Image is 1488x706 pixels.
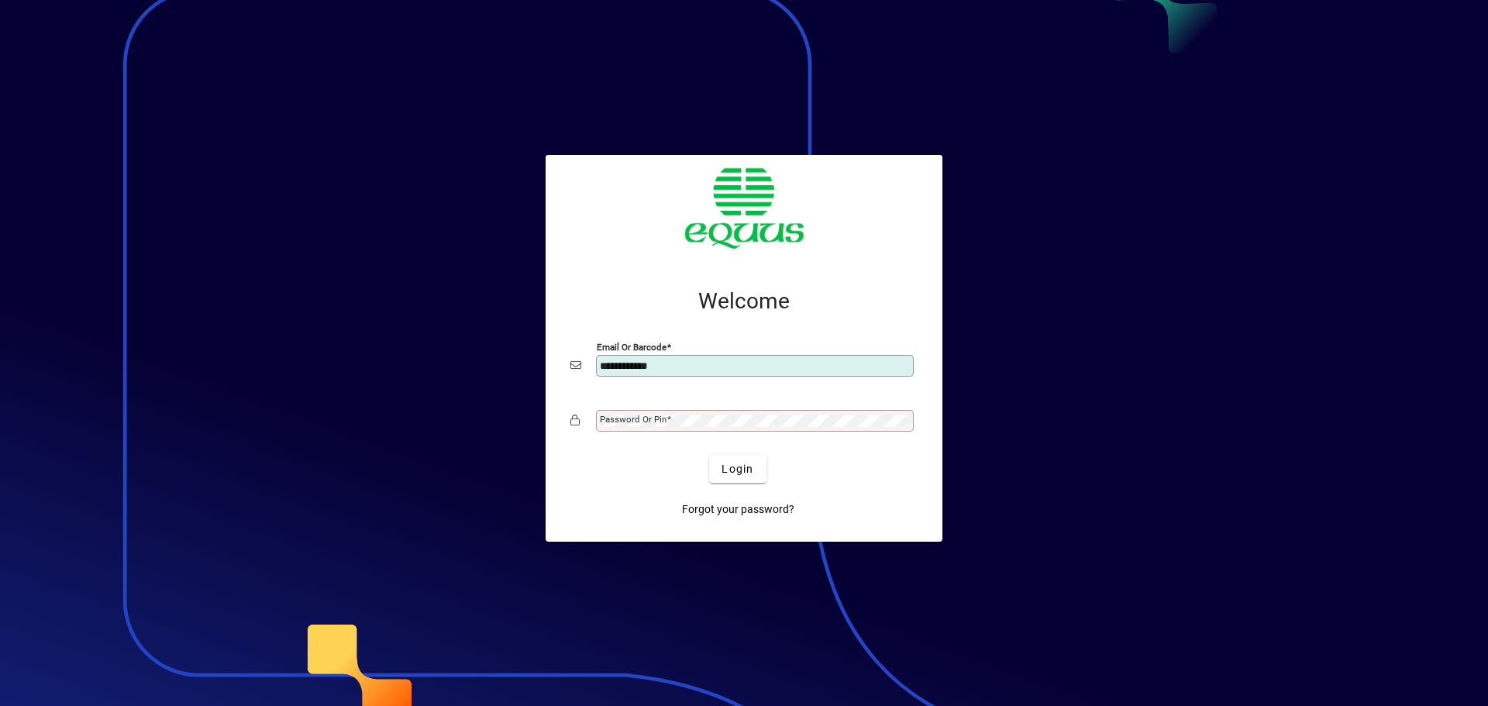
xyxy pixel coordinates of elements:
mat-label: Password or Pin [600,414,666,425]
button: Login [709,455,766,483]
span: Forgot your password? [682,501,794,518]
span: Login [722,461,753,477]
h2: Welcome [570,288,918,315]
mat-label: Email or Barcode [597,342,666,353]
a: Forgot your password? [676,495,801,523]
